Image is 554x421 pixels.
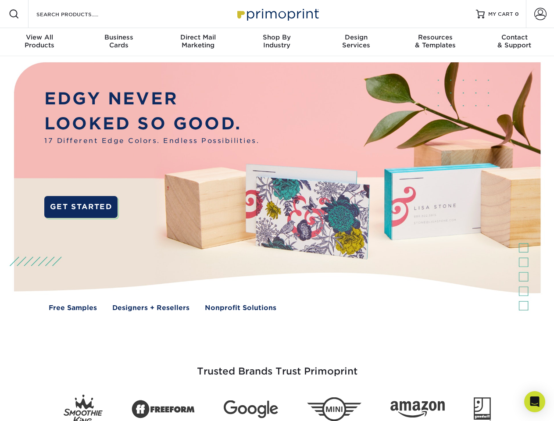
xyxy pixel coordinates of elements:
a: GET STARTED [44,196,118,218]
a: Contact& Support [475,28,554,56]
div: Open Intercom Messenger [524,391,545,412]
span: MY CART [488,11,513,18]
div: & Templates [396,33,475,49]
span: Design [317,33,396,41]
a: Resources& Templates [396,28,475,56]
img: Primoprint [233,4,321,23]
img: Goodwill [474,397,491,421]
a: Direct MailMarketing [158,28,237,56]
img: Google [224,400,278,418]
div: Marketing [158,33,237,49]
span: Shop By [237,33,316,41]
a: Free Samples [49,303,97,313]
span: Resources [396,33,475,41]
p: EDGY NEVER [44,86,259,111]
div: Cards [79,33,158,49]
h3: Trusted Brands Trust Primoprint [21,345,534,388]
img: Amazon [390,401,445,418]
a: Nonprofit Solutions [205,303,276,313]
a: Shop ByIndustry [237,28,316,56]
a: BusinessCards [79,28,158,56]
span: 0 [515,11,519,17]
span: Contact [475,33,554,41]
input: SEARCH PRODUCTS..... [36,9,121,19]
div: & Support [475,33,554,49]
span: Business [79,33,158,41]
div: Services [317,33,396,49]
a: Designers + Resellers [112,303,189,313]
span: Direct Mail [158,33,237,41]
div: Industry [237,33,316,49]
p: LOOKED SO GOOD. [44,111,259,136]
span: 17 Different Edge Colors. Endless Possibilities. [44,136,259,146]
a: DesignServices [317,28,396,56]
